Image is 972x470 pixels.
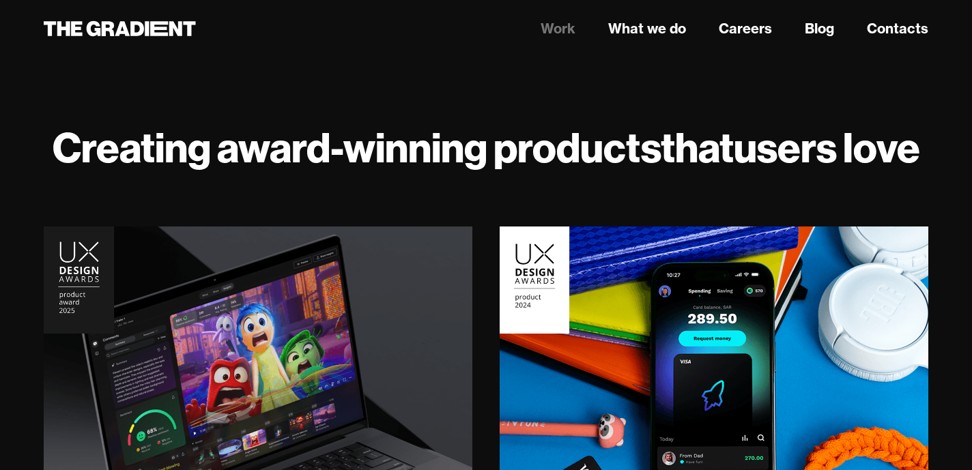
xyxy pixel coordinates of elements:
strong: that [661,121,734,173]
a: Careers [719,18,772,39]
h1: Creating award-winning products users love [44,123,928,172]
a: Blog [805,18,834,39]
a: Work [541,18,575,39]
a: Contacts [867,18,928,39]
a: What we do [608,18,686,39]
